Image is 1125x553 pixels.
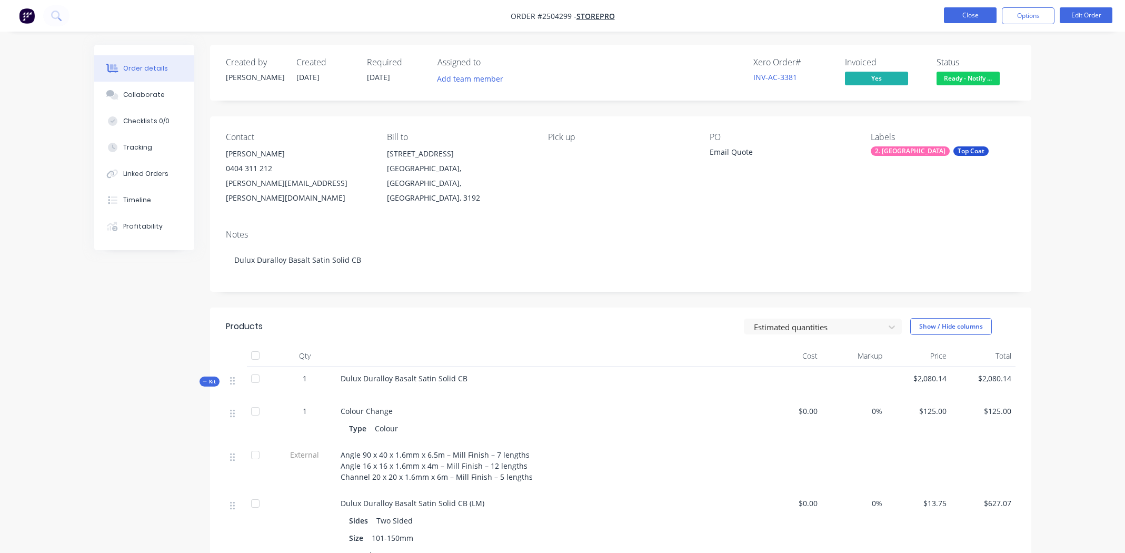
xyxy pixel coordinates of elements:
[226,72,284,83] div: [PERSON_NAME]
[303,373,307,384] span: 1
[762,498,818,509] span: $0.00
[19,8,35,24] img: Factory
[576,11,615,21] a: Storepro
[123,222,163,231] div: Profitability
[341,498,484,508] span: Dulux Duralloy Basalt Satin Solid CB (LM)
[845,72,908,85] span: Yes
[887,345,951,367] div: Price
[944,7,997,23] button: Close
[955,498,1011,509] span: $627.07
[387,161,531,205] div: [GEOGRAPHIC_DATA], [GEOGRAPHIC_DATA], [GEOGRAPHIC_DATA], 3192
[277,449,332,460] span: External
[871,132,1015,142] div: Labels
[910,318,992,335] button: Show / Hide columns
[937,57,1016,67] div: Status
[226,230,1016,240] div: Notes
[123,195,151,205] div: Timeline
[762,406,818,417] span: $0.00
[367,72,390,82] span: [DATE]
[296,57,354,67] div: Created
[341,406,393,416] span: Colour Change
[226,161,370,176] div: 0404 311 212
[826,406,882,417] span: 0%
[953,146,989,156] div: Top Coat
[226,244,1016,276] div: Dulux Duralloy Basalt Satin Solid CB
[226,146,370,205] div: [PERSON_NAME]0404 311 212[PERSON_NAME][EMAIL_ADDRESS][PERSON_NAME][DOMAIN_NAME]
[891,373,947,384] span: $2,080.14
[372,513,417,528] div: Two Sided
[303,406,307,417] span: 1
[226,146,370,161] div: [PERSON_NAME]
[387,132,531,142] div: Bill to
[226,176,370,205] div: [PERSON_NAME][EMAIL_ADDRESS][PERSON_NAME][DOMAIN_NAME]
[845,57,924,67] div: Invoiced
[349,421,371,436] div: Type
[758,345,822,367] div: Cost
[94,108,194,134] button: Checklists 0/0
[367,57,425,67] div: Required
[710,146,841,161] div: Email Quote
[226,57,284,67] div: Created by
[437,72,509,86] button: Add team member
[123,90,165,100] div: Collaborate
[94,82,194,108] button: Collaborate
[431,72,509,86] button: Add team member
[200,377,220,387] button: Kit
[753,72,797,82] a: INV-AC-3381
[955,406,1011,417] span: $125.00
[94,213,194,240] button: Profitability
[341,450,533,482] span: Angle 90 x 40 x 1.6mm x 6.5m – Mill Finish – 7 lengths Angle 16 x 16 x 1.6mm x 4m – Mill Finish –...
[94,55,194,82] button: Order details
[123,143,152,152] div: Tracking
[226,132,370,142] div: Contact
[1060,7,1112,23] button: Edit Order
[753,57,832,67] div: Xero Order #
[341,373,467,383] span: Dulux Duralloy Basalt Satin Solid CB
[94,161,194,187] button: Linked Orders
[937,72,1000,87] button: Ready - Notify ...
[826,498,882,509] span: 0%
[387,146,531,205] div: [STREET_ADDRESS][GEOGRAPHIC_DATA], [GEOGRAPHIC_DATA], [GEOGRAPHIC_DATA], 3192
[349,513,372,528] div: Sides
[891,406,947,417] span: $125.00
[951,345,1016,367] div: Total
[94,134,194,161] button: Tracking
[955,373,1011,384] span: $2,080.14
[273,345,336,367] div: Qty
[123,116,170,126] div: Checklists 0/0
[511,11,576,21] span: Order #2504299 -
[296,72,320,82] span: [DATE]
[123,64,168,73] div: Order details
[1002,7,1054,24] button: Options
[437,57,543,67] div: Assigned to
[226,320,263,333] div: Products
[822,345,887,367] div: Markup
[371,421,402,436] div: Colour
[387,146,531,161] div: [STREET_ADDRESS]
[891,498,947,509] span: $13.75
[123,169,168,179] div: Linked Orders
[349,530,367,546] div: Size
[710,132,854,142] div: PO
[94,187,194,213] button: Timeline
[937,72,1000,85] span: Ready - Notify ...
[367,530,417,546] div: 101-150mm
[871,146,950,156] div: 2. [GEOGRAPHIC_DATA]
[203,378,216,386] span: Kit
[548,132,692,142] div: Pick up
